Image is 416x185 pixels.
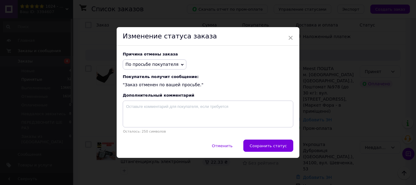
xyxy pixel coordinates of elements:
span: Покупатель получит сообщение: [123,74,293,79]
div: Изменение статуса заказа [117,27,299,46]
span: Отменить [212,144,233,148]
div: Причина отмены заказа [123,52,293,56]
button: Сохранить статус [243,140,293,152]
div: "Заказ отменен по вашей просьбе." [123,74,293,88]
p: Осталось: 250 символов [123,130,293,133]
div: Дополнительный комментарий [123,93,293,98]
button: Отменить [206,140,239,152]
span: По просьбе покупателя [125,62,178,67]
span: × [288,33,293,43]
span: Сохранить статус [250,144,287,148]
